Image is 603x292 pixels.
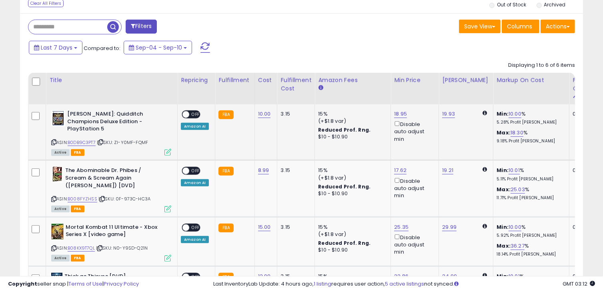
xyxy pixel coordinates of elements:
[41,44,72,52] span: Last 7 Days
[511,242,525,250] a: 36.27
[218,224,233,232] small: FBA
[497,186,563,201] div: %
[497,120,563,125] p: 5.28% Profit [PERSON_NAME]
[280,224,309,231] div: 3.15
[394,223,409,231] a: 25.35
[218,167,233,176] small: FBA
[459,20,501,33] button: Save View
[394,166,407,174] a: 17.62
[258,223,271,231] a: 15.00
[126,20,157,34] button: Filters
[497,233,563,238] p: 5.92% Profit [PERSON_NAME]
[318,118,385,125] div: (+$1.8 var)
[258,76,274,84] div: Cost
[51,224,171,261] div: ASIN:
[497,138,563,144] p: 9.18% Profit [PERSON_NAME]
[497,167,563,182] div: %
[213,280,595,288] div: Last InventoryLab Update: 4 hours ago, requires user action, not synced.
[189,224,202,231] span: OFF
[218,76,251,84] div: Fulfillment
[394,176,433,200] div: Disable auto adjust min
[497,76,566,84] div: Markup on Cost
[394,76,435,84] div: Min Price
[497,110,509,118] b: Min:
[124,41,192,54] button: Sep-04 - Sep-10
[280,110,309,118] div: 3.15
[136,44,182,52] span: Sep-04 - Sep-10
[51,255,70,262] span: All listings currently available for purchase on Amazon
[181,76,212,84] div: Repricing
[68,280,102,288] a: Terms of Use
[71,206,84,212] span: FBA
[71,255,84,262] span: FBA
[497,166,509,174] b: Min:
[318,174,385,182] div: (+$1.8 var)
[318,84,323,92] small: Amazon Fees.
[65,167,162,191] b: The Abominable Dr. Phibes / Scream & Scream Again ([PERSON_NAME]) [DVD]
[502,20,539,33] button: Columns
[71,149,84,156] span: FBA
[51,206,70,212] span: All listings currently available for purchase on Amazon
[573,224,597,231] div: 0
[8,280,139,288] div: seller snap | |
[508,62,575,69] div: Displaying 1 to 6 of 6 items
[318,240,371,246] b: Reduced Prof. Rng.
[218,110,233,119] small: FBA
[258,166,269,174] a: 8.99
[497,129,511,136] b: Max:
[98,196,150,202] span: | SKU: 0F-973C-HC3A
[51,167,171,211] div: ASIN:
[385,280,424,288] a: 5 active listings
[493,73,569,104] th: The percentage added to the cost of goods (COGS) that forms the calculator for Min & Max prices.
[29,41,82,54] button: Last 7 Days
[511,129,523,137] a: 18.30
[507,22,532,30] span: Columns
[442,166,453,174] a: 19.21
[68,139,96,146] a: B0DB9C3PT7
[509,223,521,231] a: 10.00
[442,76,490,84] div: [PERSON_NAME]
[49,76,174,84] div: Title
[318,110,385,118] div: 15%
[51,110,65,126] img: 51-MkSLKRlL._SL40_.jpg
[318,126,371,133] b: Reduced Prof. Rng.
[394,110,407,118] a: 18.95
[509,110,521,118] a: 10.00
[497,242,511,250] b: Max:
[318,167,385,174] div: 15%
[497,224,563,238] div: %
[497,223,509,231] b: Min:
[442,223,457,231] a: 29.99
[497,195,563,201] p: 11.71% Profit [PERSON_NAME]
[258,110,271,118] a: 10.00
[314,280,331,288] a: 1 listing
[181,123,209,130] div: Amazon AI
[280,167,309,174] div: 3.15
[497,176,563,182] p: 5.11% Profit [PERSON_NAME]
[511,186,525,194] a: 25.03
[394,120,433,143] div: Disable auto adjust min
[318,76,387,84] div: Amazon Fees
[181,236,209,243] div: Amazon AI
[563,280,595,288] span: 2025-09-18 03:12 GMT
[96,245,148,251] span: | SKU: N0-Y9SD-Q21N
[51,167,63,183] img: 51Hgyu+obvL._SL40_.jpg
[394,233,433,256] div: Disable auto adjust min
[573,76,600,93] div: Fulfillable Quantity
[68,245,95,252] a: B08KX9T7QL
[66,224,163,240] b: Mortal Kombat 11 Ultimate - Xbox Series X [video game]
[8,280,37,288] strong: Copyright
[51,224,64,240] img: 51pmwhQRv7L._SL40_.jpg
[97,139,148,146] span: | SKU: ZI-Y0MF-FQMF
[318,247,385,254] div: $10 - $10.90
[318,224,385,231] div: 15%
[189,168,202,174] span: OFF
[497,1,526,8] label: Out of Stock
[189,111,202,118] span: OFF
[318,183,371,190] b: Reduced Prof. Rng.
[497,110,563,125] div: %
[541,20,575,33] button: Actions
[318,190,385,197] div: $10 - $10.90
[573,110,597,118] div: 0
[544,1,566,8] label: Archived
